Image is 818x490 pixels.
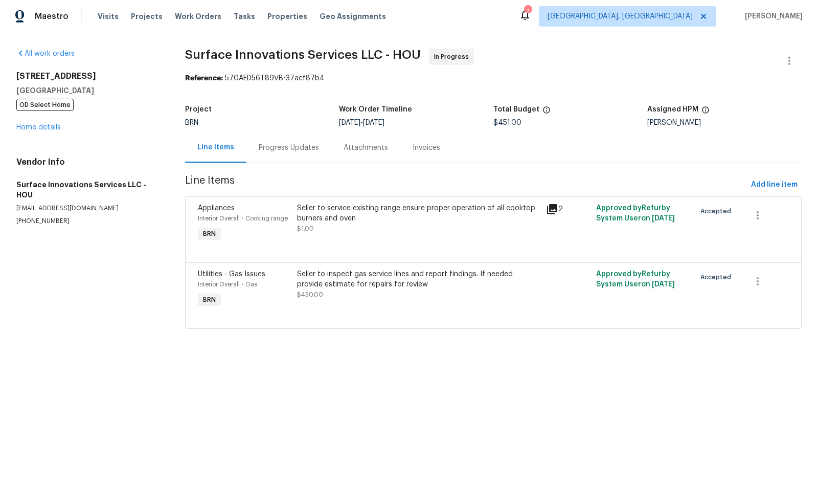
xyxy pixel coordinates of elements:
span: $1.00 [297,226,314,232]
div: Line Items [197,142,234,152]
span: [DATE] [363,119,384,126]
span: BRN [185,119,198,126]
span: - [339,119,384,126]
h4: Vendor Info [16,157,161,167]
h5: Surface Innovations Services LLC - HOU [16,180,161,200]
h2: [STREET_ADDRESS] [16,71,161,81]
h5: Assigned HPM [647,106,698,113]
span: Interior Overall - Cooking range [198,215,288,221]
span: In Progress [434,52,473,62]
span: BRN [199,229,220,239]
p: [EMAIL_ADDRESS][DOMAIN_NAME] [16,204,161,213]
p: [PHONE_NUMBER] [16,217,161,226]
span: Maestro [35,11,69,21]
span: Properties [267,11,307,21]
div: [PERSON_NAME] [647,119,802,126]
span: $450.00 [297,292,323,298]
div: 2 [524,6,531,16]
span: Geo Assignments [320,11,386,21]
span: [DATE] [652,281,675,288]
div: 570AED56T89VB-37acf87b4 [185,73,802,83]
span: Approved by Refurby System User on [596,271,675,288]
span: Accepted [700,206,735,216]
span: Approved by Refurby System User on [596,205,675,222]
a: All work orders [16,50,75,57]
h5: Work Order Timeline [339,106,412,113]
h5: [GEOGRAPHIC_DATA] [16,85,161,96]
span: The hpm assigned to this work order. [701,106,710,119]
span: Tasks [234,13,255,20]
h5: Total Budget [493,106,539,113]
div: Seller to service existing range ensure proper operation of all cooktop burners and oven [297,203,540,224]
span: Work Orders [175,11,221,21]
span: Add line item [751,179,798,191]
span: Line Items [185,175,747,194]
a: Home details [16,124,61,131]
span: [PERSON_NAME] [741,11,803,21]
span: Visits [98,11,119,21]
h5: Project [185,106,212,113]
button: Add line item [747,175,802,194]
span: Surface Innovations Services LLC - HOU [185,49,421,61]
b: Reference: [185,75,223,82]
span: $451.00 [493,119,521,126]
span: Accepted [700,272,735,282]
span: Projects [131,11,163,21]
span: Appliances [198,205,235,212]
span: Interior Overall - Gas [198,281,257,287]
span: [DATE] [339,119,360,126]
span: BRN [199,295,220,305]
div: Invoices [413,143,440,153]
span: [GEOGRAPHIC_DATA], [GEOGRAPHIC_DATA] [548,11,693,21]
span: The total cost of line items that have been proposed by Opendoor. This sum includes line items th... [542,106,551,119]
span: OD Select Home [16,99,74,111]
div: Seller to inspect gas service lines and report findings. If needed provide estimate for repairs f... [297,269,540,289]
div: Progress Updates [259,143,319,153]
div: 2 [546,203,589,215]
span: Utilities - Gas Issues [198,271,265,278]
div: Attachments [344,143,388,153]
span: [DATE] [652,215,675,222]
